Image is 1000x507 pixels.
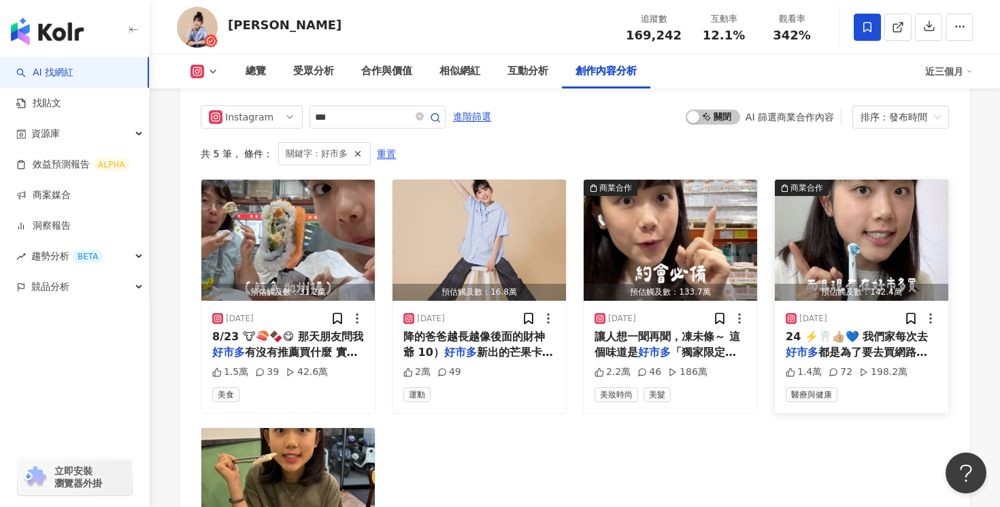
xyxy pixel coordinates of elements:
div: [DATE] [417,313,445,325]
span: 關鍵字：好市多 [286,146,348,161]
img: post-image [201,180,375,301]
div: 觀看率 [766,12,818,26]
div: [DATE] [799,313,827,325]
a: 效益預測報告ALPHA [16,158,130,171]
img: chrome extension [22,466,48,488]
button: 商業合作預估觸及數：133.7萬 [584,180,757,301]
span: 美髮 [644,387,671,402]
span: 新出的芒果卡士達可麗餅很好吃！放冷 [403,346,553,374]
div: 排序：發布時間 [861,106,929,128]
img: post-image [393,180,566,301]
div: 預估觸及數：133.7萬 [584,284,757,301]
div: 39 [255,365,279,379]
div: 預估觸及數：16.8萬 [393,284,566,301]
span: 醫療與健康 [786,387,837,402]
img: post-image [584,180,757,301]
mark: 好市多 [212,346,245,359]
mark: 好市多 [638,346,671,359]
div: 互動率 [698,12,750,26]
span: 立即安裝 瀏覽器外掛 [54,465,102,489]
a: chrome extension立即安裝 瀏覽器外掛 [18,459,132,495]
div: 受眾分析 [293,63,334,80]
button: 進階篩選 [452,105,492,127]
div: 近三個月 [925,61,973,82]
button: 預估觸及數：31.2萬 [201,180,375,301]
span: 都是為了要去買網路上大家推的新品 [786,346,927,374]
span: rise [16,252,26,261]
div: 追蹤數 [626,12,682,26]
div: [PERSON_NAME] [228,16,341,33]
span: 降的爸爸越長越像後面的財神爺 10） [403,330,545,358]
span: 美食 [212,387,239,402]
a: 商案媒合 [16,189,71,202]
div: 2萬 [403,365,431,379]
span: 進階篩選 [453,106,491,128]
div: 相似網紅 [439,63,480,80]
div: 46 [637,365,661,379]
div: 1.5萬 [212,365,248,379]
span: 讓人想一聞再聞，凍未條～ 這個味道是 [595,330,740,358]
a: searchAI 找網紅 [16,66,73,80]
div: 預估觸及數：142.4萬 [775,284,948,301]
div: Instagram [225,106,269,128]
span: 有沒有推薦買什麼 實在講不出來 因 [212,346,358,374]
span: 競品分析 [31,272,69,302]
img: KOL Avatar [177,7,218,48]
div: AI 篩選商業合作內容 [746,112,834,122]
a: 找貼文 [16,97,61,110]
img: logo [11,18,84,45]
span: close-circle [416,111,424,124]
span: 資源庫 [31,118,60,149]
span: 342% [773,29,811,42]
div: 商業合作 [790,181,823,195]
span: 24 ⚡️🦷👍🏼💙 我們家每次去 [786,330,928,343]
button: 重置 [376,143,397,165]
div: 預估觸及數：31.2萬 [201,284,375,301]
span: 美妝時尚 [595,387,638,402]
div: [DATE] [226,313,254,325]
iframe: Help Scout Beacon - Open [946,453,986,493]
a: 洞察報告 [16,219,71,233]
button: 預估觸及數：16.8萬 [393,180,566,301]
span: 8/23 🐮🍣🍫😋 那天朋友問我 [212,330,363,343]
div: 198.2萬 [859,365,907,379]
div: 42.6萬 [286,365,328,379]
mark: 好市多 [444,346,477,359]
div: 合作與價值 [361,63,412,80]
div: BETA [72,250,103,263]
mark: 好市多 [786,346,818,359]
span: 運動 [403,387,431,402]
span: 169,242 [626,28,682,42]
div: 互動分析 [507,63,548,80]
div: [DATE] [608,313,636,325]
div: 總覽 [246,63,266,80]
span: 12.1% [703,29,745,42]
div: 共 5 筆 ， 條件： [201,142,949,165]
img: post-image [775,180,948,301]
button: 商業合作預估觸及數：142.4萬 [775,180,948,301]
div: 2.2萬 [595,365,631,379]
div: 創作內容分析 [576,63,637,80]
span: close-circle [416,112,424,120]
span: 重置 [377,144,396,165]
div: 186萬 [668,365,707,379]
div: 商業合作 [599,181,632,195]
div: 49 [437,365,461,379]
div: 72 [829,365,852,379]
span: 趨勢分析 [31,241,103,272]
div: 1.4萬 [786,365,822,379]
